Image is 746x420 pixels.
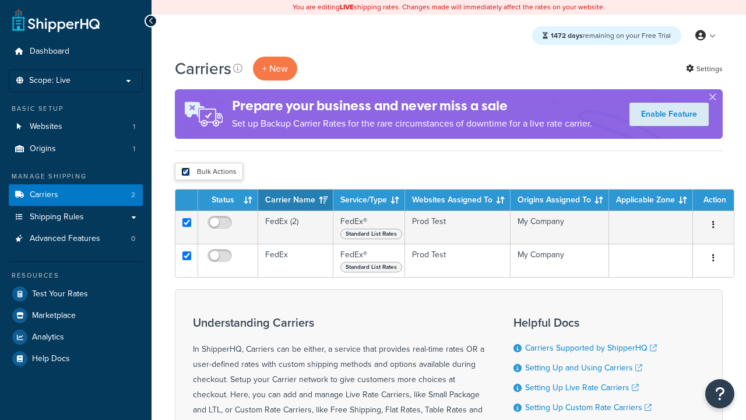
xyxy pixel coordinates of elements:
[405,211,511,244] td: Prod Test
[525,362,642,374] a: Setting Up and Using Carriers
[30,234,100,244] span: Advanced Features
[9,104,143,114] div: Basic Setup
[12,9,100,32] a: ShipperHQ Home
[686,61,723,77] a: Settings
[32,311,76,321] span: Marketplace
[9,348,143,369] a: Help Docs
[609,190,693,211] th: Applicable Zone: activate to sort column ascending
[405,244,511,277] td: Prod Test
[198,190,258,211] th: Status: activate to sort column ascending
[9,116,143,138] li: Websites
[133,122,135,132] span: 1
[9,206,143,228] a: Shipping Rules
[133,144,135,154] span: 1
[258,244,333,277] td: FedEx
[9,228,143,250] a: Advanced Features 0
[532,26,681,45] div: remaining on your Free Trial
[32,332,64,342] span: Analytics
[333,244,405,277] td: FedEx®
[9,305,143,326] a: Marketplace
[9,116,143,138] a: Websites 1
[9,138,143,160] li: Origins
[175,163,243,180] button: Bulk Actions
[9,228,143,250] li: Advanced Features
[551,30,583,41] strong: 1472 days
[511,211,609,244] td: My Company
[32,289,88,299] span: Test Your Rates
[705,379,734,408] button: Open Resource Center
[232,116,592,132] p: Set up Backup Carrier Rates for the rare circumstances of downtime for a live rate carrier.
[9,171,143,181] div: Manage Shipping
[30,122,62,132] span: Websites
[32,354,70,364] span: Help Docs
[525,381,639,394] a: Setting Up Live Rate Carriers
[333,190,405,211] th: Service/Type: activate to sort column ascending
[525,342,657,354] a: Carriers Supported by ShipperHQ
[9,138,143,160] a: Origins 1
[30,47,69,57] span: Dashboard
[513,316,666,329] h3: Helpful Docs
[175,89,232,139] img: ad-rules-rateshop-fe6ec290ccb7230408bd80ed9643f0289d75e0ffd9eb532fc0e269fcd187b520.png
[9,327,143,348] a: Analytics
[9,41,143,62] a: Dashboard
[511,190,609,211] th: Origins Assigned To: activate to sort column ascending
[253,57,297,80] button: + New
[232,96,592,116] h4: Prepare your business and never miss a sale
[333,211,405,244] td: FedEx®
[193,316,484,329] h3: Understanding Carriers
[131,234,135,244] span: 0
[405,190,511,211] th: Websites Assigned To: activate to sort column ascending
[9,184,143,206] li: Carriers
[9,271,143,281] div: Resources
[340,229,402,239] span: Standard List Rates
[511,244,609,277] td: My Company
[9,283,143,304] a: Test Your Rates
[30,144,56,154] span: Origins
[258,190,333,211] th: Carrier Name: activate to sort column ascending
[30,190,58,200] span: Carriers
[9,184,143,206] a: Carriers 2
[340,2,354,12] b: LIVE
[629,103,709,126] a: Enable Feature
[340,262,402,272] span: Standard List Rates
[258,211,333,244] td: FedEx (2)
[175,57,231,80] h1: Carriers
[525,401,652,414] a: Setting Up Custom Rate Carriers
[30,212,84,222] span: Shipping Rules
[29,76,71,86] span: Scope: Live
[131,190,135,200] span: 2
[693,190,734,211] th: Action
